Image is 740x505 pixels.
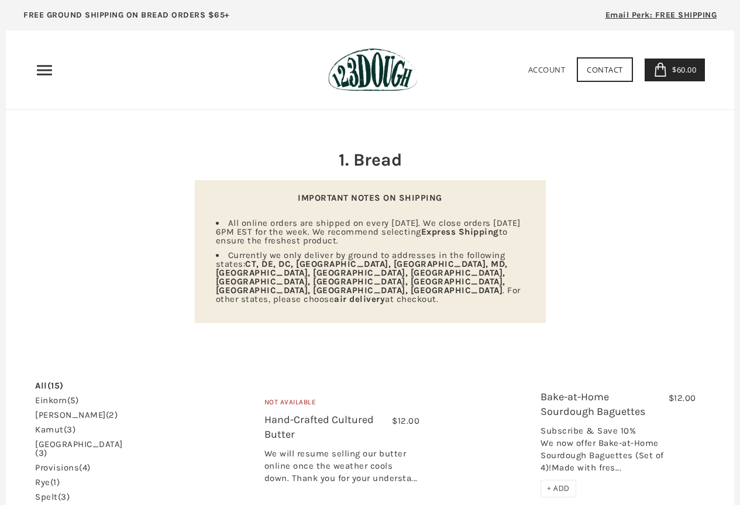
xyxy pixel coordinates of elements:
a: [GEOGRAPHIC_DATA](3) [35,440,123,458]
span: (3) [58,492,70,502]
span: (2) [106,410,118,420]
div: Subscribe & Save 10% We now offer Bake-at-Home Sourdough Baguettes (Set of 4)!Made with fres... [541,425,696,480]
a: Hand-Crafted Cultured Butter [264,413,374,441]
div: + ADD [541,480,576,497]
strong: Express Shipping [421,226,499,237]
a: provisions(4) [35,463,91,472]
a: FREE GROUND SHIPPING ON BREAD ORDERS $65+ [6,6,247,30]
span: (5) [67,395,79,406]
span: $12.00 [392,415,419,426]
a: Bake-at-Home Sourdough Baguettes [437,396,532,491]
span: + ADD [547,483,570,493]
strong: CT, DE, DC, [GEOGRAPHIC_DATA], [GEOGRAPHIC_DATA], MD, [GEOGRAPHIC_DATA], [GEOGRAPHIC_DATA], [GEOG... [216,259,508,296]
span: $12.00 [669,393,696,403]
a: Email Perk: FREE SHIPPING [588,6,735,30]
strong: IMPORTANT NOTES ON SHIPPING [298,193,442,203]
a: [PERSON_NAME](2) [35,411,118,420]
span: $60.00 [669,64,696,75]
a: rye(1) [35,478,60,487]
span: (4) [79,462,91,473]
a: Account [528,64,566,75]
a: einkorn(5) [35,396,78,405]
a: $60.00 [645,59,705,81]
a: kamut(3) [35,425,75,434]
h2: 1. Bread [195,147,546,172]
nav: Primary [35,61,54,80]
p: FREE GROUND SHIPPING ON BREAD ORDERS $65+ [23,9,230,22]
a: spelt(3) [35,493,70,501]
span: All online orders are shipped on every [DATE]. We close orders [DATE] 6PM EST for the week. We re... [216,218,521,246]
a: Contact [577,57,633,82]
span: Currently we only deliver by ground to addresses in the following states: . For other states, ple... [216,250,521,304]
img: 123Dough Bakery [328,48,418,92]
a: Bake-at-Home Sourdough Baguettes [541,390,645,418]
span: (1) [50,477,60,487]
span: (3) [35,448,47,458]
strong: air delivery [334,294,385,304]
a: All(15) [35,382,64,390]
div: We will resume selling our butter online once the weather cools down. Thank you for your understa... [264,448,420,490]
span: Email Perk: FREE SHIPPING [605,10,717,20]
span: (15) [47,380,64,391]
div: Not Available [264,397,420,413]
span: (3) [64,424,76,435]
